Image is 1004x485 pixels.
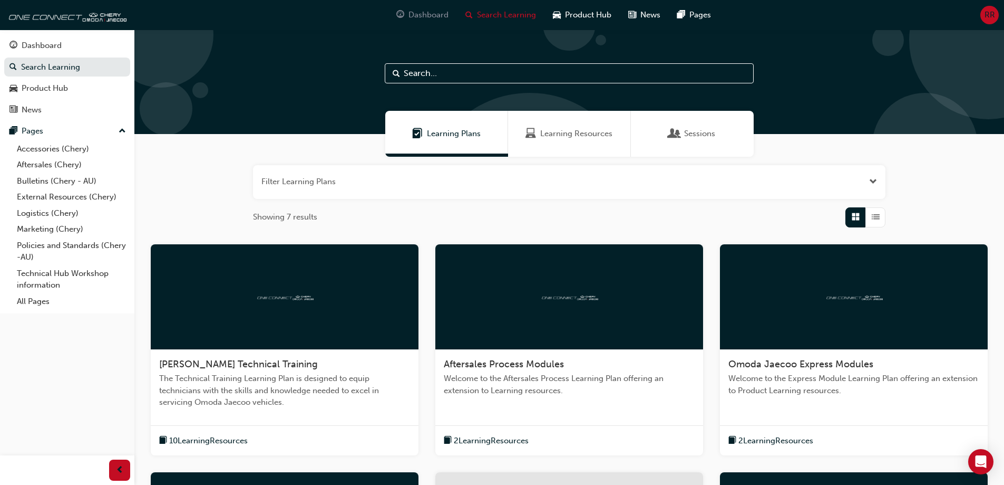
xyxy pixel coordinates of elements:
[22,40,62,52] div: Dashboard
[159,434,167,448] span: book-icon
[540,291,598,301] img: oneconnect
[116,464,124,477] span: prev-icon
[13,205,130,222] a: Logistics (Chery)
[968,449,993,474] div: Open Intercom Messenger
[684,128,715,140] span: Sessions
[385,63,754,83] input: Search...
[13,293,130,310] a: All Pages
[4,36,130,55] a: Dashboard
[9,84,17,93] span: car-icon
[159,434,248,448] button: book-icon10LearningResources
[9,127,17,136] span: pages-icon
[119,125,126,138] span: up-icon
[256,291,314,301] img: oneconnect
[4,79,130,98] a: Product Hub
[872,211,880,223] span: List
[728,373,979,396] span: Welcome to the Express Module Learning Plan offering an extension to Product Learning resources.
[9,106,17,115] span: news-icon
[159,358,318,370] span: [PERSON_NAME] Technical Training
[9,63,17,72] span: search-icon
[620,4,669,26] a: news-iconNews
[13,221,130,237] a: Marketing (Chery)
[13,265,130,293] a: Technical Hub Workshop information
[677,8,685,22] span: pages-icon
[728,434,736,448] span: book-icon
[4,34,130,121] button: DashboardSearch LearningProduct HubNews
[980,6,999,24] button: RR
[525,128,536,140] span: Learning Resources
[4,58,130,77] a: Search Learning
[454,435,529,447] span: 2 Learning Resources
[553,8,561,22] span: car-icon
[565,9,611,21] span: Product Hub
[13,173,130,189] a: Bulletins (Chery - AU)
[13,189,130,205] a: External Resources (Chery)
[427,128,481,140] span: Learning Plans
[631,111,754,157] a: SessionsSessions
[4,121,130,141] button: Pages
[435,244,703,456] a: oneconnectAftersales Process ModulesWelcome to the Aftersales Process Learning Plan offering an e...
[984,9,995,21] span: RR
[720,244,988,456] a: oneconnectOmoda Jaecoo Express ModulesWelcome to the Express Module Learning Plan offering an ext...
[444,434,529,448] button: book-icon2LearningResources
[13,157,130,173] a: Aftersales (Chery)
[689,9,711,21] span: Pages
[13,237,130,265] a: Policies and Standards (Chery -AU)
[444,434,452,448] span: book-icon
[169,435,248,447] span: 10 Learning Resources
[508,111,631,157] a: Learning ResourcesLearning Resources
[22,104,42,116] div: News
[669,4,719,26] a: pages-iconPages
[408,9,449,21] span: Dashboard
[540,128,612,140] span: Learning Resources
[728,434,813,448] button: book-icon2LearningResources
[9,41,17,51] span: guage-icon
[159,373,410,408] span: The Technical Training Learning Plan is designed to equip technicians with the skills and knowled...
[852,211,860,223] span: Grid
[544,4,620,26] a: car-iconProduct Hub
[22,125,43,137] div: Pages
[396,8,404,22] span: guage-icon
[825,291,883,301] img: oneconnect
[151,244,418,456] a: oneconnect[PERSON_NAME] Technical TrainingThe Technical Training Learning Plan is designed to equ...
[412,128,423,140] span: Learning Plans
[869,176,877,188] button: Open the filter
[385,111,508,157] a: Learning PlansLearning Plans
[728,358,873,370] span: Omoda Jaecoo Express Modules
[477,9,536,21] span: Search Learning
[457,4,544,26] a: search-iconSearch Learning
[640,9,660,21] span: News
[22,82,68,94] div: Product Hub
[5,4,126,25] img: oneconnect
[253,211,317,223] span: Showing 7 results
[738,435,813,447] span: 2 Learning Resources
[13,141,130,157] a: Accessories (Chery)
[393,68,400,80] span: Search
[444,358,564,370] span: Aftersales Process Modules
[465,8,473,22] span: search-icon
[444,373,695,396] span: Welcome to the Aftersales Process Learning Plan offering an extension to Learning resources.
[628,8,636,22] span: news-icon
[388,4,457,26] a: guage-iconDashboard
[669,128,680,140] span: Sessions
[4,100,130,120] a: News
